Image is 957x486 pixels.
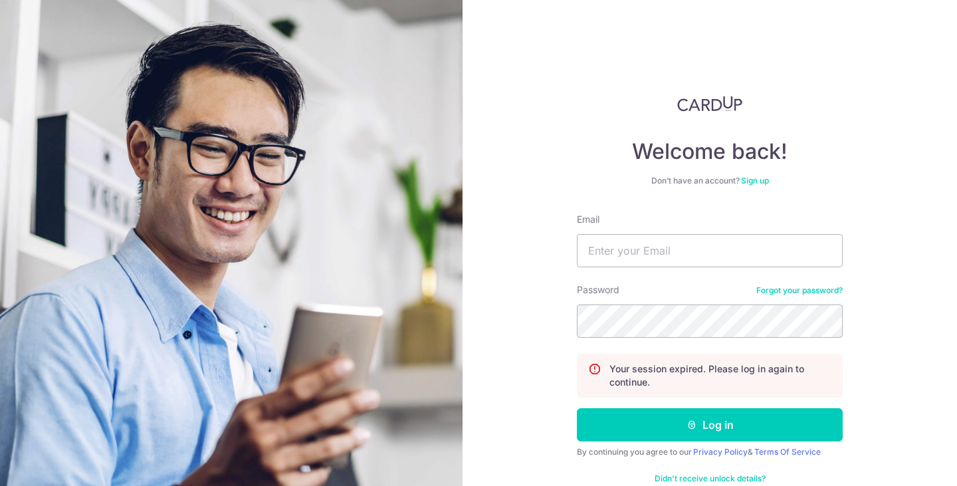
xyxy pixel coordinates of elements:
div: By continuing you agree to our & [577,447,843,457]
img: CardUp Logo [677,96,742,112]
a: Terms Of Service [754,447,821,457]
label: Email [577,213,599,226]
input: Enter your Email [577,234,843,267]
a: Sign up [741,176,769,185]
p: Your session expired. Please log in again to continue. [609,362,831,389]
a: Didn't receive unlock details? [655,473,766,484]
a: Forgot your password? [756,285,843,296]
label: Password [577,283,619,297]
button: Log in [577,408,843,441]
a: Privacy Policy [693,447,748,457]
h4: Welcome back! [577,138,843,165]
div: Don’t have an account? [577,176,843,186]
